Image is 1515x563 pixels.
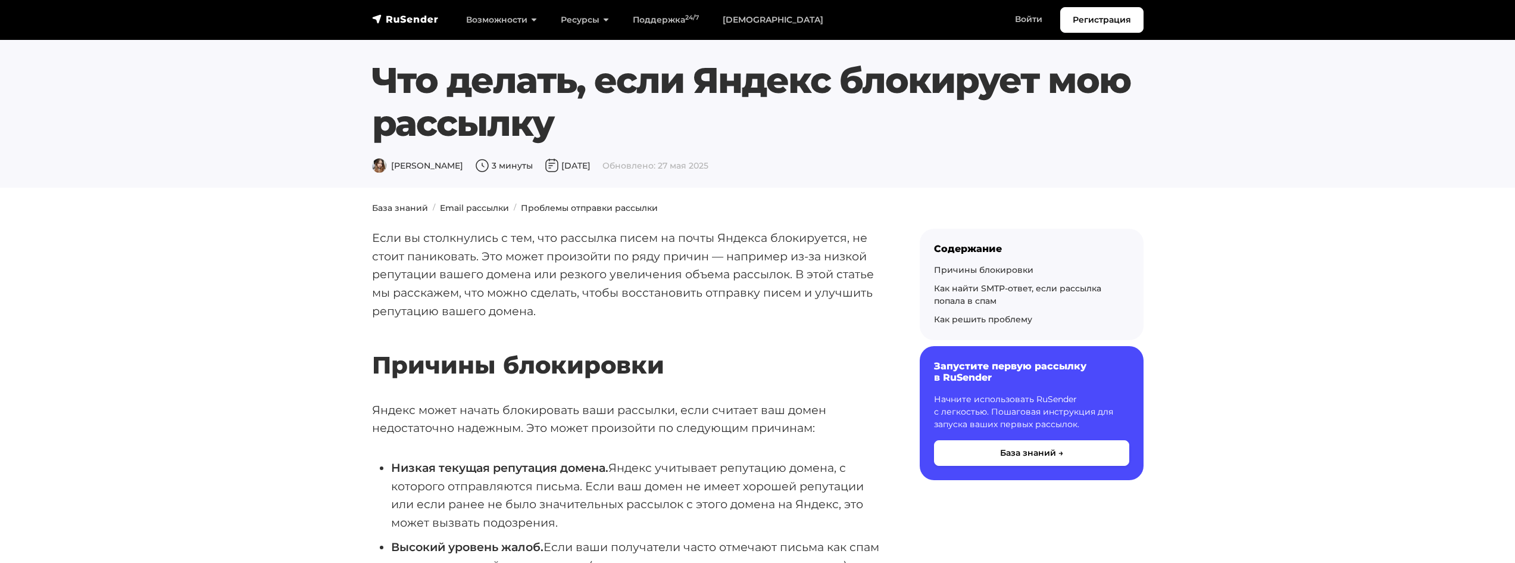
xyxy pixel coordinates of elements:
[391,540,543,554] strong: Высокий уровень жалоб.
[454,8,549,32] a: Возможности
[372,13,439,25] img: RuSender
[440,203,509,213] a: Email рассылки
[920,346,1144,480] a: Запустите первую рассылку в RuSender Начните использовать RuSender с легкостью. Пошаговая инструк...
[391,459,882,532] li: Яндекс учитывает репутацию домена, с которого отправляются письма. Если ваш домен не имеет хороше...
[934,393,1129,431] p: Начните использовать RuSender с легкостью. Пошаговая инструкция для запуска ваших первых рассылок.
[391,461,608,475] strong: Низкая текущая репутация домена.
[521,203,658,213] a: Проблемы отправки рассылки
[711,8,835,32] a: [DEMOGRAPHIC_DATA]
[934,283,1101,306] a: Как найти SMTP-ответ, если рассылка попала в спам
[545,160,591,171] span: [DATE]
[372,229,882,321] p: Если вы столкнулись с тем, что рассылка писем на почты Яндекса блокируется, не стоит паниковать. ...
[372,160,463,171] span: [PERSON_NAME]
[934,314,1032,325] a: Как решить проблему
[549,8,621,32] a: Ресурсы
[475,160,533,171] span: 3 минуты
[602,160,708,171] span: Обновлено: 27 мая 2025
[934,243,1129,254] div: Содержание
[545,158,559,173] img: Дата публикации
[934,265,1033,275] a: Причины блокировки
[365,202,1151,214] nav: breadcrumb
[1060,7,1144,33] a: Регистрация
[372,59,1144,145] h1: Что делать, если Яндекс блокирует мою рассылку
[934,360,1129,383] h6: Запустите первую рассылку в RuSender
[1003,7,1054,32] a: Войти
[372,401,882,437] p: Яндекс может начать блокировать ваши рассылки, если считает ваш домен недостаточно надежным. Это ...
[685,14,699,21] sup: 24/7
[475,158,489,173] img: Время чтения
[621,8,711,32] a: Поддержка24/7
[372,316,882,380] h2: Причины блокировки
[934,440,1129,466] button: База знаний →
[372,203,428,213] a: База знаний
